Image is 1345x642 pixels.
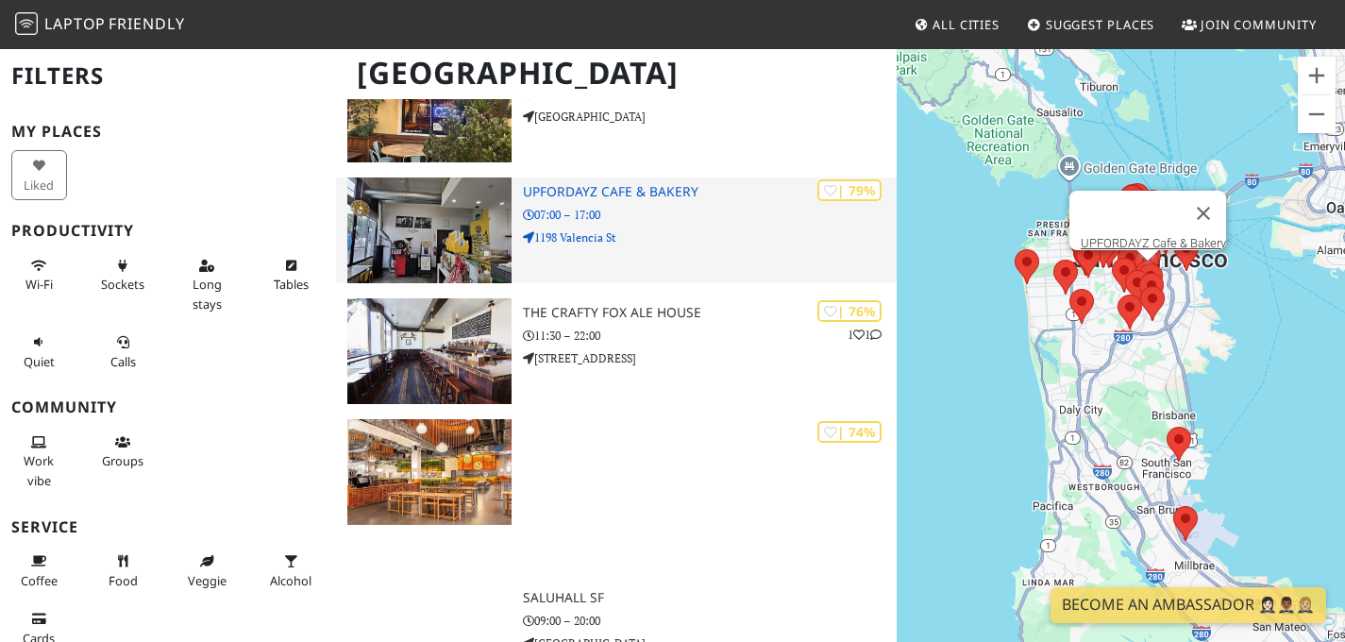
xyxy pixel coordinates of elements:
button: Long stays [179,250,235,319]
h1: [GEOGRAPHIC_DATA] [342,47,893,99]
h3: Productivity [11,222,325,240]
a: UPFORDAYZ Cafe & Bakery [1081,236,1226,250]
span: Group tables [102,452,143,469]
span: Food [109,572,138,589]
a: The Crafty Fox Ale House | 76% 11 The Crafty Fox Ale House 11:30 – 22:00 [STREET_ADDRESS] [336,298,897,404]
button: Coffee [11,546,67,596]
h3: Saluhall SF [523,590,897,606]
button: Calls [95,327,151,377]
div: | 76% [817,300,882,322]
button: Food [95,546,151,596]
div: | 79% [817,179,882,201]
a: LaptopFriendly LaptopFriendly [15,8,185,42]
h3: The Crafty Fox Ale House [523,305,897,321]
span: Friendly [109,13,184,34]
span: Power sockets [101,276,144,293]
span: Long stays [193,276,222,312]
p: [STREET_ADDRESS] [523,349,897,367]
p: 09:00 – 20:00 [523,612,897,630]
button: Sockets [95,250,151,300]
img: UPFORDAYZ Cafe & Bakery [347,177,512,283]
a: All Cities [906,8,1007,42]
span: Quiet [24,353,55,370]
span: Join Community [1201,16,1317,33]
span: Coffee [21,572,58,589]
span: Video/audio calls [110,353,136,370]
img: The Crafty Fox Ale House [347,298,512,404]
button: Groups [95,427,151,477]
span: Laptop [44,13,106,34]
button: Wi-Fi [11,250,67,300]
button: Close [1181,191,1226,236]
button: Zoom out [1298,95,1336,133]
h3: Community [11,398,325,416]
button: Tables [263,250,319,300]
img: Saluhall SF [347,419,512,525]
p: 1198 Valencia St [523,228,897,246]
h3: Service [11,518,325,536]
h2: Filters [11,47,325,105]
span: People working [24,452,54,488]
a: Join Community [1174,8,1324,42]
p: 1 1 [848,326,882,344]
span: Suggest Places [1046,16,1155,33]
button: Work vibe [11,427,67,496]
h3: My Places [11,123,325,141]
a: UPFORDAYZ Cafe & Bakery | 79% UPFORDAYZ Cafe & Bakery 07:00 – 17:00 1198 Valencia St [336,177,897,283]
p: 11:30 – 22:00 [523,327,897,345]
img: LaptopFriendly [15,12,38,35]
button: Zoom in [1298,57,1336,94]
button: Veggie [179,546,235,596]
p: 07:00 – 17:00 [523,206,897,224]
button: Alcohol [263,546,319,596]
span: Alcohol [270,572,311,589]
span: Veggie [188,572,227,589]
span: Work-friendly tables [274,276,309,293]
span: Stable Wi-Fi [25,276,53,293]
div: | 74% [817,421,882,443]
a: Suggest Places [1019,8,1163,42]
h3: UPFORDAYZ Cafe & Bakery [523,184,897,200]
span: All Cities [933,16,1000,33]
button: Quiet [11,327,67,377]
